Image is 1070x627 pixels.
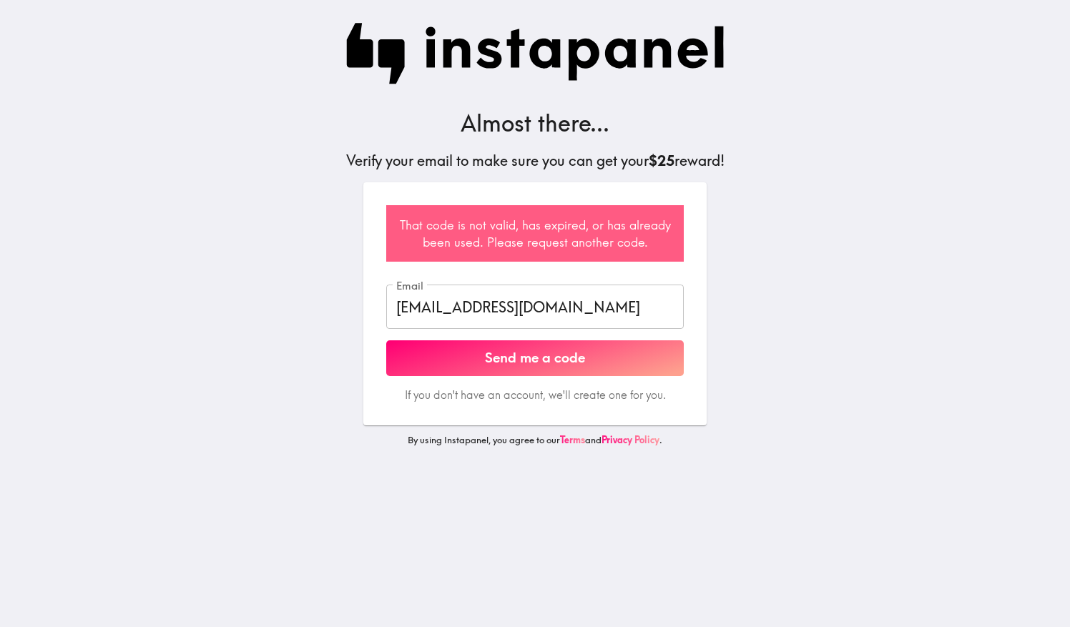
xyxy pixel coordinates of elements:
[396,278,423,294] label: Email
[386,340,684,376] button: Send me a code
[346,23,725,84] img: Instapanel
[346,151,725,171] h5: Verify your email to make sure you can get your reward!
[602,434,659,445] a: Privacy Policy
[386,205,684,262] div: That code is not valid, has expired, or has already been used. Please request another code.
[386,387,684,403] p: If you don't have an account, we'll create one for you.
[649,152,674,169] b: $25
[346,107,725,139] h3: Almost there...
[560,434,585,445] a: Terms
[363,434,707,447] p: By using Instapanel, you agree to our and .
